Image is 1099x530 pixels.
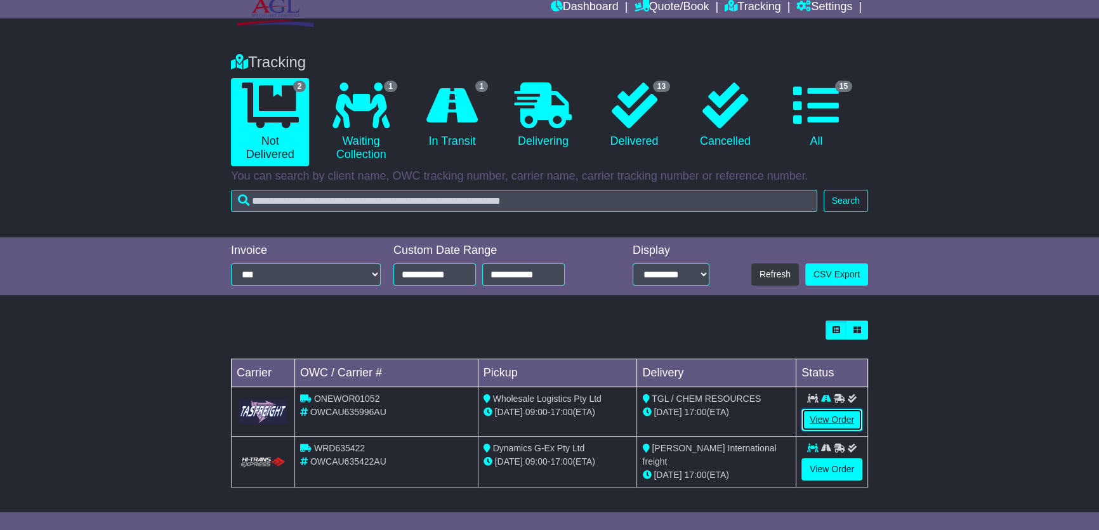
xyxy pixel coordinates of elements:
[310,456,386,467] span: OWCAU635422AU
[314,443,365,453] span: WRD635422
[504,78,582,153] a: Delivering
[684,407,706,417] span: 17:00
[314,394,379,404] span: ONEWOR01052
[322,78,400,166] a: 1 Waiting Collection
[654,470,681,480] span: [DATE]
[493,443,585,453] span: Dynamics G-Ex Pty Ltd
[232,359,295,387] td: Carrier
[310,407,386,417] span: OWCAU635996AU
[796,359,868,387] td: Status
[295,359,478,387] td: OWC / Carrier #
[239,399,287,424] img: GetCarrierServiceLogo
[824,190,868,212] button: Search
[684,470,706,480] span: 17:00
[393,244,597,258] div: Custom Date Range
[495,407,523,417] span: [DATE]
[550,456,572,467] span: 17:00
[484,455,632,468] div: - (ETA)
[801,409,862,431] a: View Order
[484,406,632,419] div: - (ETA)
[231,169,868,183] p: You can search by client name, OWC tracking number, carrier name, carrier tracking number or refe...
[239,456,287,468] img: HiTrans.png
[384,81,397,92] span: 1
[595,78,673,153] a: 13 Delivered
[475,81,489,92] span: 1
[225,53,874,72] div: Tracking
[493,394,602,404] span: Wholesale Logistics Pty Ltd
[652,394,761,404] span: TGL / CHEM RESOURCES
[642,406,791,419] div: (ETA)
[413,78,491,153] a: 1 In Transit
[653,81,670,92] span: 13
[835,81,852,92] span: 15
[642,443,776,467] span: [PERSON_NAME] International freight
[801,458,862,480] a: View Order
[751,263,799,286] button: Refresh
[495,456,523,467] span: [DATE]
[633,244,709,258] div: Display
[231,78,309,166] a: 2 Not Delivered
[777,78,855,153] a: 15 All
[525,407,548,417] span: 09:00
[637,359,796,387] td: Delivery
[525,456,548,467] span: 09:00
[550,407,572,417] span: 17:00
[654,407,681,417] span: [DATE]
[231,244,381,258] div: Invoice
[642,468,791,482] div: (ETA)
[805,263,868,286] a: CSV Export
[478,359,637,387] td: Pickup
[293,81,306,92] span: 2
[686,78,764,153] a: Cancelled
